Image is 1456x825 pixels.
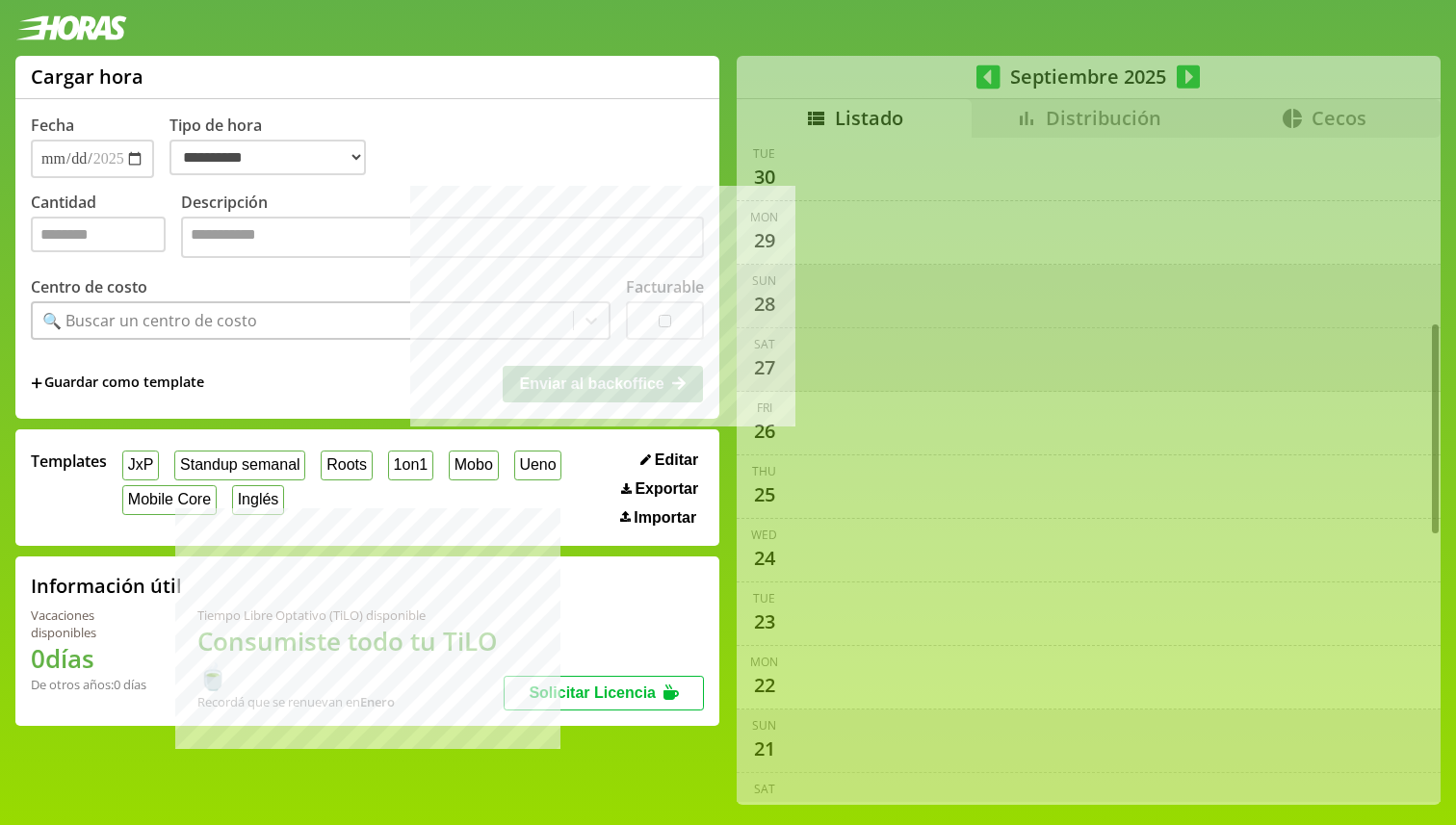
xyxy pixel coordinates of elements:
[197,624,505,693] h1: Consumiste todo tu TiLO 🍵
[321,451,372,480] button: Roots
[31,573,182,599] h2: Información útil
[31,276,147,297] label: Centro de costo
[635,451,704,470] button: Editar
[181,192,704,263] label: Descripción
[634,509,696,527] span: Importar
[655,451,698,469] span: Editar
[169,140,366,175] select: Tipo de hora
[181,217,704,258] textarea: Descripción
[31,217,166,252] input: Cantidad
[232,485,284,515] button: Inglés
[31,606,151,641] div: Vacaciones disponibles
[122,485,217,515] button: Mobile Core
[31,641,151,676] h1: 0 días
[42,310,257,331] div: 🔍 Buscar un centro de costo
[504,676,704,710] button: Solicitar Licencia
[31,676,151,693] div: De otros años: 0 días
[529,684,656,701] span: Solicitar Licencia
[626,276,704,297] label: Facturable
[31,64,143,90] h1: Cargar hora
[197,693,505,710] div: Recordá que se renuevan en
[174,451,305,480] button: Standup semanal
[31,373,42,394] span: +
[197,606,505,624] div: Tiempo Libre Optativo (TiLO) disponible
[514,451,562,480] button: Ueno
[449,451,499,480] button: Mobo
[31,192,181,263] label: Cantidad
[388,451,433,480] button: 1on1
[169,115,381,178] label: Tipo de hora
[122,451,159,480] button: JxP
[635,480,698,498] span: Exportar
[360,693,395,710] b: Enero
[31,115,74,136] label: Fecha
[15,15,127,40] img: logotipo
[31,373,204,394] span: +Guardar como template
[31,451,107,472] span: Templates
[615,479,704,499] button: Exportar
